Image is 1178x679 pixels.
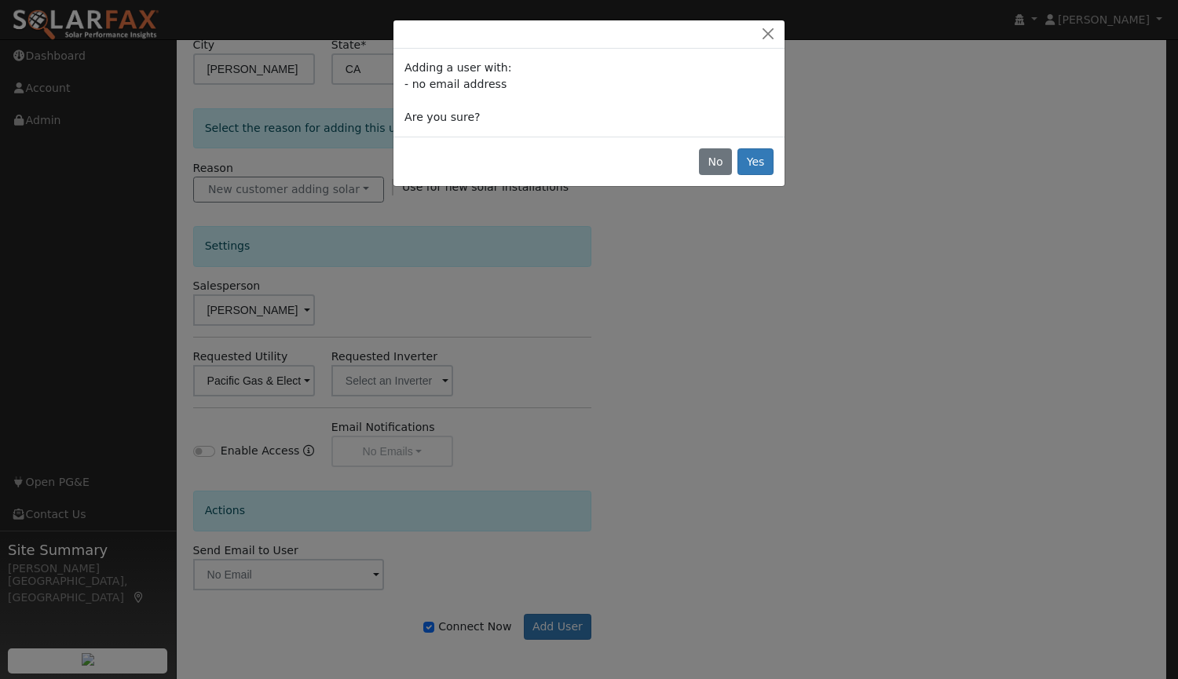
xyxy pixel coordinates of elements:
button: Yes [737,148,774,175]
button: Close [757,26,779,42]
span: Are you sure? [404,111,480,123]
span: Adding a user with: [404,61,511,74]
span: - no email address [404,78,507,90]
button: No [699,148,732,175]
